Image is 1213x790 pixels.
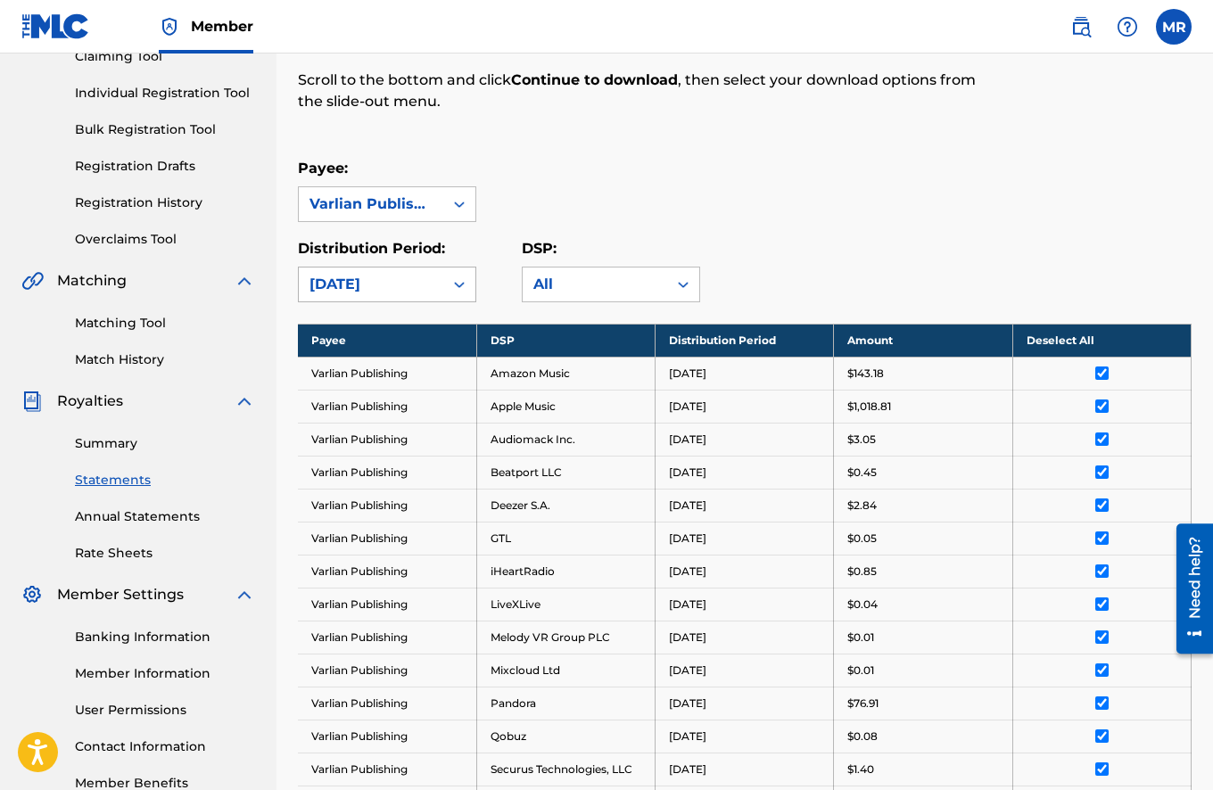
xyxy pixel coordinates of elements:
[234,391,255,412] img: expand
[656,390,834,423] td: [DATE]
[656,489,834,522] td: [DATE]
[656,423,834,456] td: [DATE]
[75,157,255,176] a: Registration Drafts
[476,720,655,753] td: Qobuz
[191,16,253,37] span: Member
[298,357,476,390] td: Varlian Publishing
[847,662,874,679] p: $0.01
[57,584,184,605] span: Member Settings
[234,584,255,605] img: expand
[57,391,123,412] span: Royalties
[298,70,986,112] p: Scroll to the bottom and click , then select your download options from the slide-out menu.
[847,531,877,547] p: $0.05
[298,720,476,753] td: Varlian Publishing
[298,522,476,555] td: Varlian Publishing
[21,270,44,292] img: Matching
[1163,516,1213,660] iframe: Resource Center
[476,324,655,357] th: DSP
[656,753,834,786] td: [DATE]
[847,564,877,580] p: $0.85
[1070,16,1092,37] img: search
[75,84,255,103] a: Individual Registration Tool
[476,621,655,654] td: Melody VR Group PLC
[75,507,255,526] a: Annual Statements
[21,391,43,412] img: Royalties
[21,13,90,39] img: MLC Logo
[656,621,834,654] td: [DATE]
[847,465,877,481] p: $0.45
[847,366,884,382] p: $143.18
[159,16,180,37] img: Top Rightsholder
[298,390,476,423] td: Varlian Publishing
[75,47,255,66] a: Claiming Tool
[298,240,445,257] label: Distribution Period:
[75,230,255,249] a: Overclaims Tool
[476,390,655,423] td: Apple Music
[847,761,874,778] p: $1.40
[847,630,874,646] p: $0.01
[75,544,255,563] a: Rate Sheets
[847,728,878,745] p: $0.08
[476,588,655,621] td: LiveXLive
[847,597,878,613] p: $0.04
[522,240,557,257] label: DSP:
[298,753,476,786] td: Varlian Publishing
[511,71,678,88] strong: Continue to download
[656,555,834,588] td: [DATE]
[309,193,433,215] div: Varlian Publishing
[298,555,476,588] td: Varlian Publishing
[298,621,476,654] td: Varlian Publishing
[1110,9,1145,45] div: Help
[21,584,43,605] img: Member Settings
[234,270,255,292] img: expand
[834,324,1012,357] th: Amount
[75,737,255,756] a: Contact Information
[298,423,476,456] td: Varlian Publishing
[1156,9,1192,45] div: User Menu
[75,314,255,333] a: Matching Tool
[476,456,655,489] td: Beatport LLC
[476,654,655,687] td: Mixcloud Ltd
[476,555,655,588] td: iHeartRadio
[476,357,655,390] td: Amazon Music
[656,720,834,753] td: [DATE]
[309,274,433,295] div: [DATE]
[476,522,655,555] td: GTL
[75,120,255,139] a: Bulk Registration Tool
[847,695,879,712] p: $76.91
[847,399,891,415] p: $1,018.81
[476,489,655,522] td: Deezer S.A.
[656,357,834,390] td: [DATE]
[847,432,876,448] p: $3.05
[533,274,656,295] div: All
[75,193,255,212] a: Registration History
[75,701,255,720] a: User Permissions
[75,434,255,453] a: Summary
[57,270,127,292] span: Matching
[476,753,655,786] td: Securus Technologies, LLC
[476,423,655,456] td: Audiomack Inc.
[656,456,834,489] td: [DATE]
[656,588,834,621] td: [DATE]
[476,687,655,720] td: Pandora
[298,687,476,720] td: Varlian Publishing
[298,588,476,621] td: Varlian Publishing
[656,522,834,555] td: [DATE]
[75,628,255,646] a: Banking Information
[656,654,834,687] td: [DATE]
[656,687,834,720] td: [DATE]
[75,664,255,683] a: Member Information
[298,489,476,522] td: Varlian Publishing
[298,456,476,489] td: Varlian Publishing
[847,498,877,514] p: $2.84
[656,324,834,357] th: Distribution Period
[1117,16,1138,37] img: help
[298,324,476,357] th: Payee
[75,471,255,490] a: Statements
[75,350,255,369] a: Match History
[298,654,476,687] td: Varlian Publishing
[1063,9,1099,45] a: Public Search
[1012,324,1191,357] th: Deselect All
